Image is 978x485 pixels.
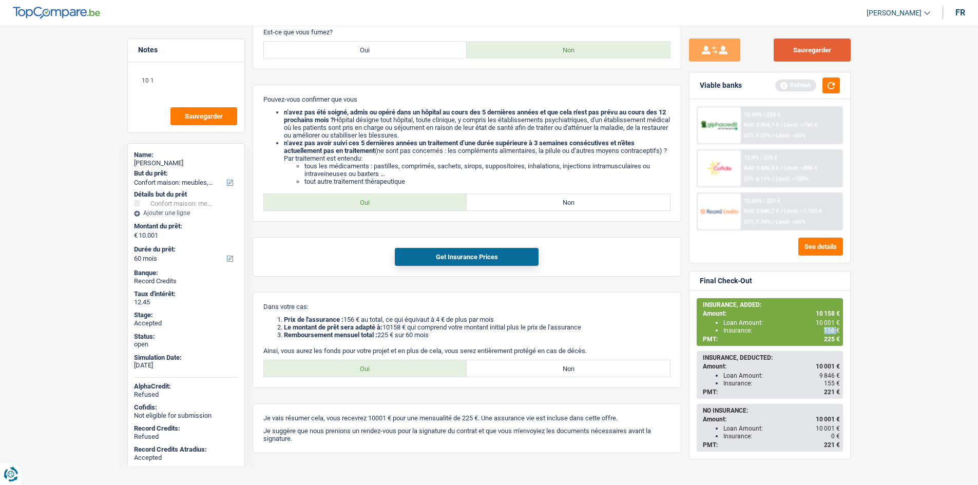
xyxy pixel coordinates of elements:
[263,427,670,442] p: Je suggère que nous prenions un rendez-vous pour la signature du contrat et que vous m'envoyiez l...
[134,382,238,391] div: AlphaCredit:
[264,42,467,58] label: Oui
[824,389,840,396] span: 221 €
[134,319,238,327] div: Accepted
[284,331,670,339] li: 225 € sur 60 mois
[700,120,738,131] img: AlphaCredit
[744,198,780,204] div: 12.45% | 221 €
[703,301,840,308] div: INSURANCE, ADDED:
[134,245,236,254] label: Durée du prêt:
[264,360,467,377] label: Oui
[284,316,343,323] b: Prix de l'assurance :
[284,323,382,331] b: Le montant de prêt sera adapté à:
[134,340,238,348] div: open
[284,108,666,124] b: n’avez pas été soigné, admis ou opéré dans un hôpital au cours des 5 dernières années et que cela...
[703,416,840,423] div: Amount:
[700,159,738,178] img: Cofidis
[134,290,238,298] div: Taux d'intérêt:
[772,176,774,182] span: /
[134,403,238,412] div: Cofidis:
[784,208,822,215] span: Limit: >1.193 €
[776,219,806,225] span: Limit: <65%
[134,209,238,217] div: Ajouter une ligne
[816,425,840,432] span: 10 001 €
[284,323,670,331] li: 10158 € qui comprend votre montant initial plus le prix de l'assurance
[772,132,774,139] span: /
[784,122,817,128] span: Limit: >750 €
[744,219,771,225] span: DTI: 7.74%
[744,165,779,171] span: NAI: 3 436,5 €
[134,391,238,399] div: Refused
[134,424,238,433] div: Record Credits:
[723,319,840,326] div: Loan Amount:
[867,9,922,17] span: [PERSON_NAME]
[700,277,752,285] div: Final Check-Out
[134,190,238,199] div: Détails but du prêt
[138,46,234,54] h5: Notes
[134,269,238,277] div: Banque:
[774,38,851,62] button: Sauvegarder
[703,310,840,317] div: Amount:
[263,414,670,422] p: Je vais résumer cela, vous recevrez 10001 € pour une mensualité de 225 €. Une assurance vie est i...
[467,42,670,58] label: Non
[824,336,840,343] span: 225 €
[858,5,930,22] a: [PERSON_NAME]
[170,107,237,125] button: Sauvegarder
[134,354,238,362] div: Simulation Date:
[284,316,670,323] li: 156 € au total, ce qui équivaut à 4 € de plus par mois
[816,363,840,370] span: 10 001 €
[467,194,670,210] label: Non
[13,7,100,19] img: TopCompare Logo
[134,333,238,341] div: Status:
[703,389,840,396] div: PMT:
[263,347,670,355] p: Ainsi, vous aurez les fonds pour votre projet et en plus de cela, vous serez entièrement protégé ...
[134,151,238,159] div: Name:
[819,372,840,379] span: 9 846 €
[723,380,840,387] div: Insurance:
[134,454,238,462] div: Accepted
[263,95,670,103] p: Pouvez-vous confirmer que vous
[700,202,738,221] img: Record Credits
[723,433,840,440] div: Insurance:
[284,139,635,154] b: n’avez pas avoir suivi ces 5 dernières années un traitement d’une durée supérieure à 3 semaines c...
[134,433,238,441] div: Refused
[744,154,777,161] div: 12.9% | 223 €
[780,122,782,128] span: /
[700,81,742,90] div: Viable banks
[703,363,840,370] div: Amount:
[134,169,236,178] label: But du prêt:
[824,327,840,334] span: 156 €
[134,231,138,240] span: €
[816,310,840,317] span: 10 158 €
[780,165,782,171] span: /
[134,222,236,230] label: Montant du prêt:
[304,178,670,185] li: tout autre traitement thérapeutique
[134,159,238,167] div: [PERSON_NAME]
[185,113,223,120] span: Sauvegarder
[816,416,840,423] span: 10 001 €
[703,407,840,414] div: NO INSURANCE:
[263,28,670,36] p: Est-ce que vous fumez?
[831,433,840,440] span: 0 €
[798,238,843,256] button: See details
[723,372,840,379] div: Loan Amount:
[134,361,238,370] div: [DATE]
[955,8,965,17] div: fr
[744,176,771,182] span: DTI: 6.11%
[703,441,840,449] div: PMT:
[824,380,840,387] span: 155 €
[134,277,238,285] div: Record Credits
[816,319,840,326] span: 10 001 €
[284,139,670,185] li: (ne sont pas concernés : les compléments alimentaires, la pilule ou d’autres moyens contraceptifs...
[775,80,816,91] div: Refresh
[134,445,238,454] div: Record Credits Atradius:
[703,336,840,343] div: PMT:
[284,331,377,339] b: Remboursement mensuel total :
[744,132,771,139] span: DTI: 7.27%
[780,208,782,215] span: /
[784,165,817,171] span: Limit: >800 €
[134,311,238,319] div: Stage:
[723,327,840,334] div: Insurance:
[723,425,840,432] div: Loan Amount:
[776,132,806,139] span: Limit: <65%
[744,208,779,215] span: NAI: 2 640,7 €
